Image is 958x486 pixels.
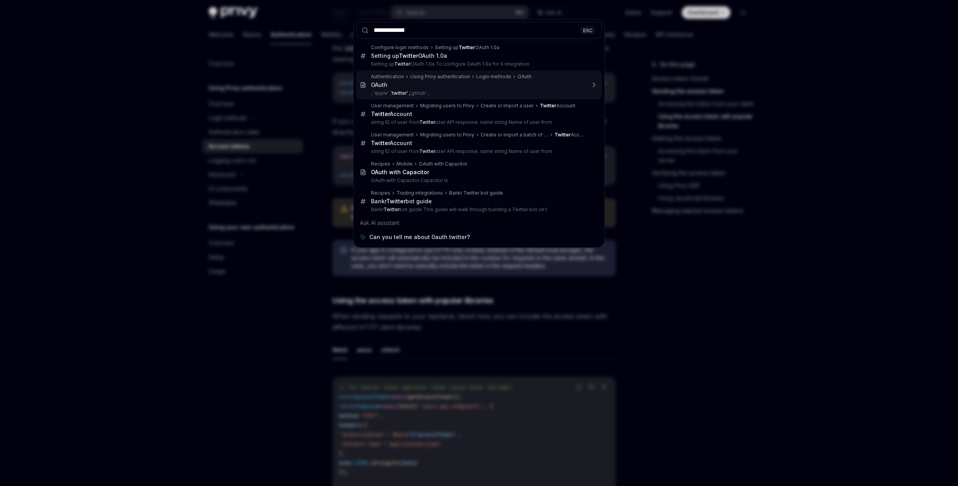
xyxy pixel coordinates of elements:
div: Migrating users to Privy [420,132,474,138]
p: string ID of user from user API response. name string Name of user from [371,119,585,125]
div: Account [554,132,585,138]
div: ESC [581,26,595,34]
p: string ID of user from user API response. name string Name of user from [371,148,585,155]
div: Recipes [371,161,390,167]
b: Twitter [399,52,418,59]
div: Account [371,140,412,147]
p: , 'apple' , 'github' , [371,90,585,96]
div: Bankr bot guide [371,198,432,205]
b: Twitter [554,132,571,138]
div: Authentication [371,74,404,80]
b: Twitter [419,119,435,125]
div: User management [371,103,414,109]
b: Twitter [371,140,390,146]
b: Twitter [459,44,475,50]
div: Mobile [396,161,413,167]
div: OAuth with Capacitor [419,161,467,167]
b: OAuth with Capacitor [371,169,429,175]
span: Can you tell me about 0auth twitter? [369,233,470,241]
div: Migrating users to Privy [420,103,474,109]
div: OAuth [518,74,532,80]
div: Create or import a user [481,103,534,109]
b: Twitter [386,198,406,204]
b: 'twitter' , [391,90,410,96]
b: Twitter [419,148,435,154]
div: Recipes [371,190,390,196]
div: Setting up OAuth 1.0a [435,44,499,51]
div: Account [540,103,575,109]
div: Using Privy authentication [410,74,470,80]
b: Twitter [371,110,390,117]
p: Setting up OAuth 1.0a To configure OAuth 1.0a for X integration [371,61,585,67]
div: Configure login methods [371,44,429,51]
div: Login methods [476,74,511,80]
div: Create or import a batch of users [481,132,548,138]
div: Account [371,110,412,118]
div: Bankr Twitter bot guide [449,190,503,196]
div: Setting up OAuth 1.0a [371,52,447,59]
b: Twitter [394,61,410,67]
div: OAuth [371,81,387,88]
p: OAuth with Capacitor Capacitor is [371,177,585,184]
div: User management [371,132,414,138]
b: Twitter [540,103,556,109]
div: Ask AI assistant [356,216,602,230]
p: Bankr bot guide This guide will walk through building a Twitter bot on t [371,206,585,213]
div: Trading integrations [396,190,443,196]
b: Twitter [384,206,400,212]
